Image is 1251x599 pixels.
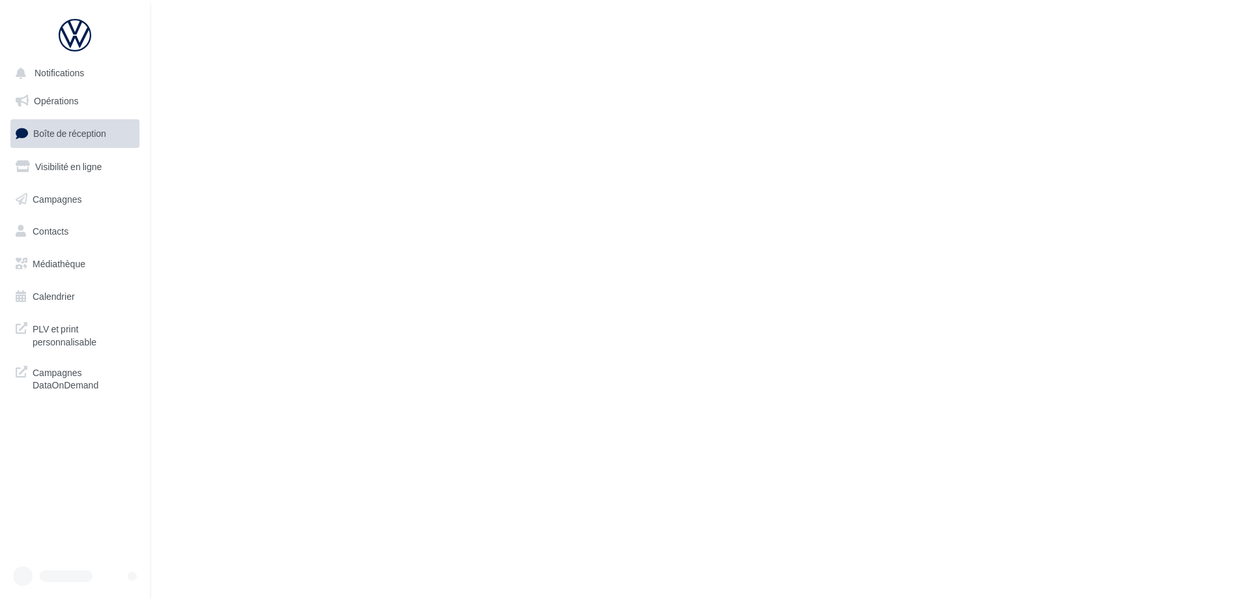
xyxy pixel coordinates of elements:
a: Visibilité en ligne [8,153,142,181]
span: Campagnes DataOnDemand [33,364,134,392]
span: Opérations [34,95,78,106]
span: PLV et print personnalisable [33,320,134,348]
span: Boîte de réception [33,128,106,139]
a: Calendrier [8,283,142,310]
span: Notifications [35,68,84,79]
span: Calendrier [33,291,75,302]
a: Campagnes DataOnDemand [8,358,142,397]
a: Campagnes [8,186,142,213]
a: Boîte de réception [8,119,142,147]
span: Médiathèque [33,258,85,269]
a: Médiathèque [8,250,142,278]
a: Contacts [8,218,142,245]
span: Campagnes [33,193,82,204]
span: Visibilité en ligne [35,161,102,172]
a: Opérations [8,87,142,115]
span: Contacts [33,226,68,237]
a: PLV et print personnalisable [8,315,142,353]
